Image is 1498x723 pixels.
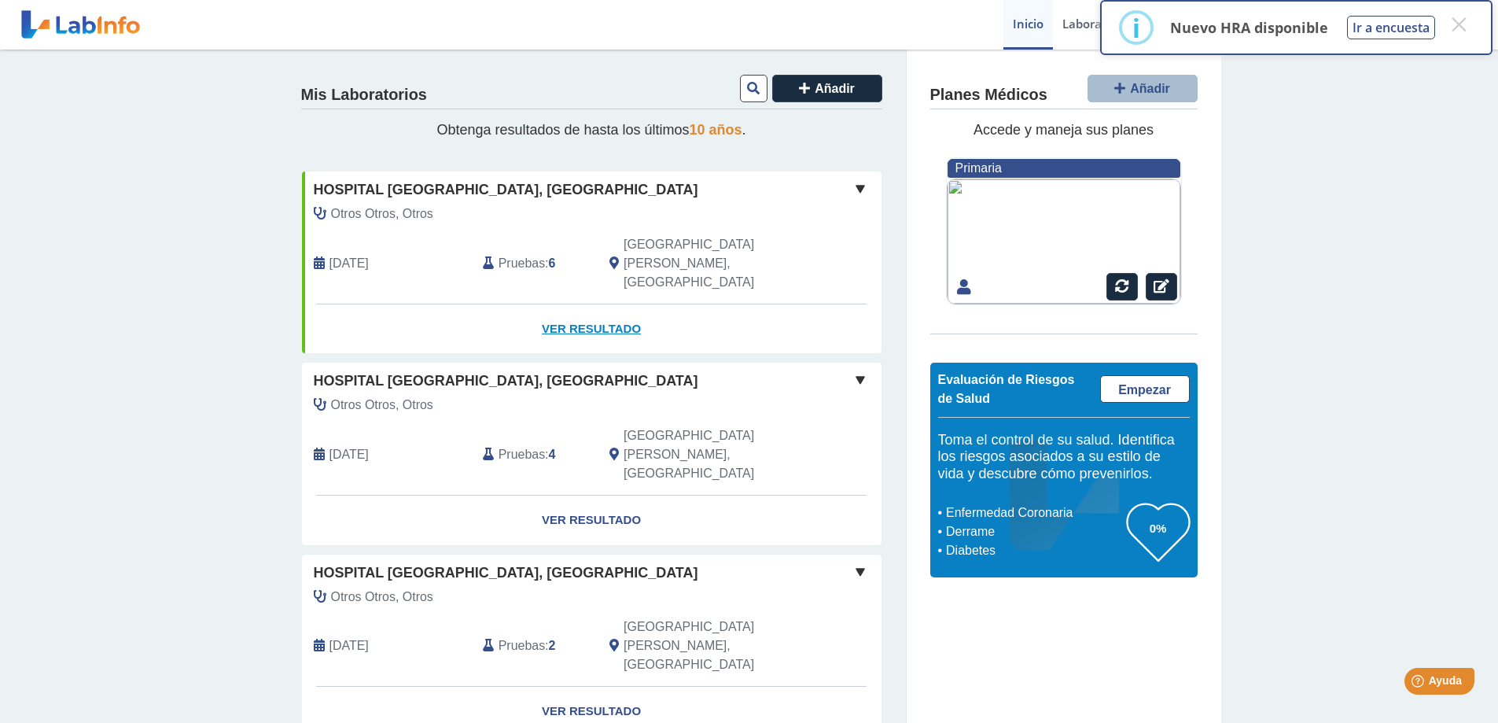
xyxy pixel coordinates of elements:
[938,373,1075,405] span: Evaluación de Riesgos de Salud
[301,86,427,105] h4: Mis Laboratorios
[938,432,1190,483] h5: Toma el control de su salud. Identifica los riesgos asociados a su estilo de vida y descubre cómo...
[1127,518,1190,538] h3: 0%
[1132,13,1140,42] div: i
[1118,383,1171,397] span: Empezar
[549,256,556,270] b: 6
[772,75,882,102] button: Añadir
[624,618,797,674] span: San Juan, PR
[471,618,598,674] div: :
[499,636,545,655] span: Pruebas
[1130,82,1170,95] span: Añadir
[942,541,1127,560] li: Diabetes
[942,522,1127,541] li: Derrame
[690,122,742,138] span: 10 años
[331,588,433,607] span: Otros Otros, Otros
[436,122,745,138] span: Obtenga resultados de hasta los últimos .
[471,235,598,292] div: :
[974,122,1154,138] span: Accede y maneja sus planes
[329,445,369,464] span: 2025-05-30
[1100,375,1190,403] a: Empezar
[499,445,545,464] span: Pruebas
[331,205,433,223] span: Otros Otros, Otros
[955,161,1002,175] span: Primaria
[930,86,1047,105] h4: Planes Médicos
[329,254,369,273] span: 2025-10-02
[1347,16,1435,39] button: Ir a encuesta
[1170,18,1328,37] p: Nuevo HRA disponible
[302,496,882,545] a: Ver Resultado
[314,179,698,201] span: Hospital [GEOGRAPHIC_DATA], [GEOGRAPHIC_DATA]
[499,254,545,273] span: Pruebas
[942,504,1127,522] li: Enfermedad Coronaria
[331,396,433,415] span: Otros Otros, Otros
[329,636,369,655] span: 2025-03-13
[314,371,698,392] span: Hospital [GEOGRAPHIC_DATA], [GEOGRAPHIC_DATA]
[471,426,598,483] div: :
[302,304,882,354] a: Ver Resultado
[314,563,698,584] span: Hospital [GEOGRAPHIC_DATA], [GEOGRAPHIC_DATA]
[624,235,797,292] span: San Juan, PR
[1358,662,1481,706] iframe: Help widget launcher
[1088,75,1198,102] button: Añadir
[549,639,556,652] b: 2
[1445,10,1473,39] button: Close this dialog
[815,82,855,95] span: Añadir
[624,426,797,483] span: San Juan, PR
[549,448,556,461] b: 4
